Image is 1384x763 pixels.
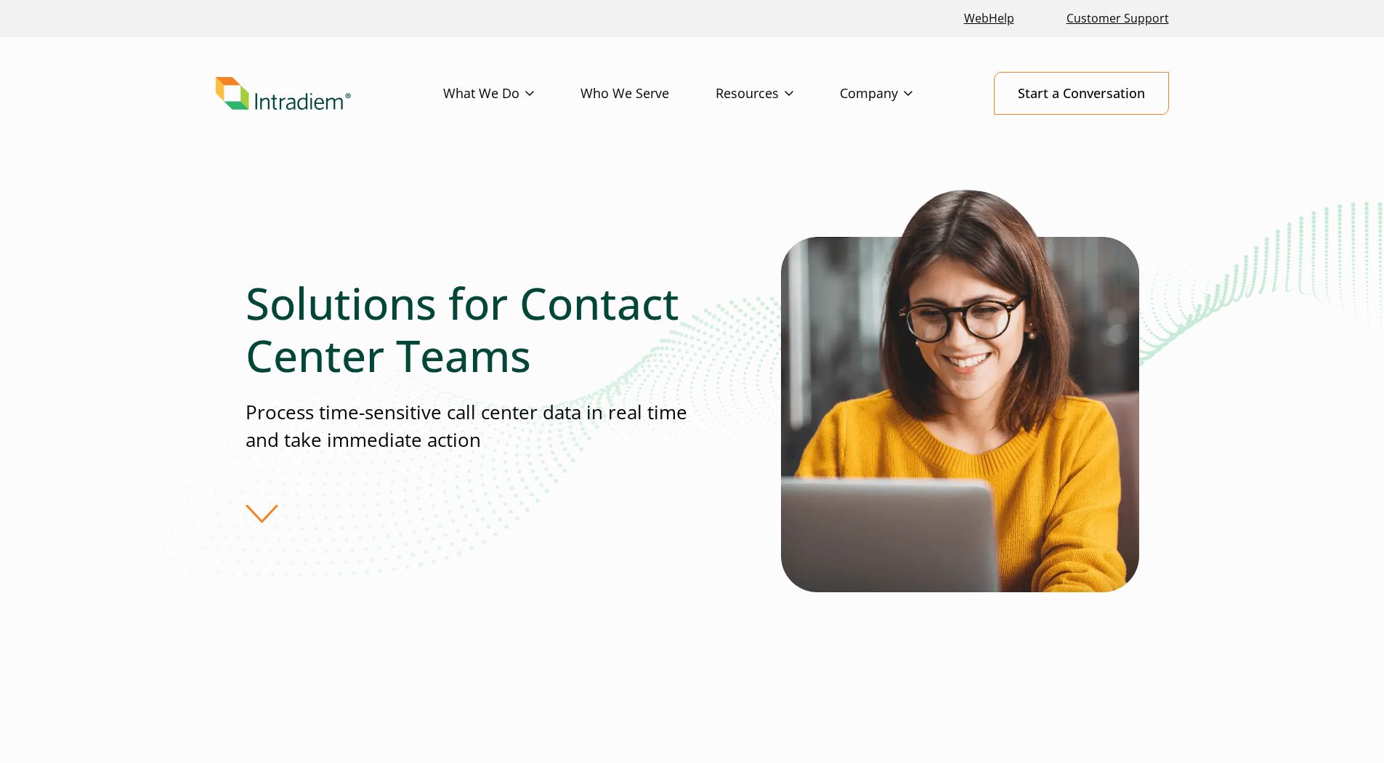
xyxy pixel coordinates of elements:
[840,73,959,115] a: Company
[216,77,443,110] a: Link to homepage of Intradiem
[958,3,1020,34] a: Link opens in a new window
[580,73,716,115] a: Who We Serve
[443,73,580,115] a: What We Do
[216,77,351,110] img: Intradiem
[716,73,840,115] a: Resources
[246,277,692,381] h1: Solutions for Contact Center Teams
[781,173,1139,592] img: Woman wearing glasses looking at contact center automation solutions on her laptop
[994,72,1169,115] a: Start a Conversation
[246,399,692,453] p: Process time-sensitive call center data in real time and take immediate action
[1061,3,1175,34] a: Customer Support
